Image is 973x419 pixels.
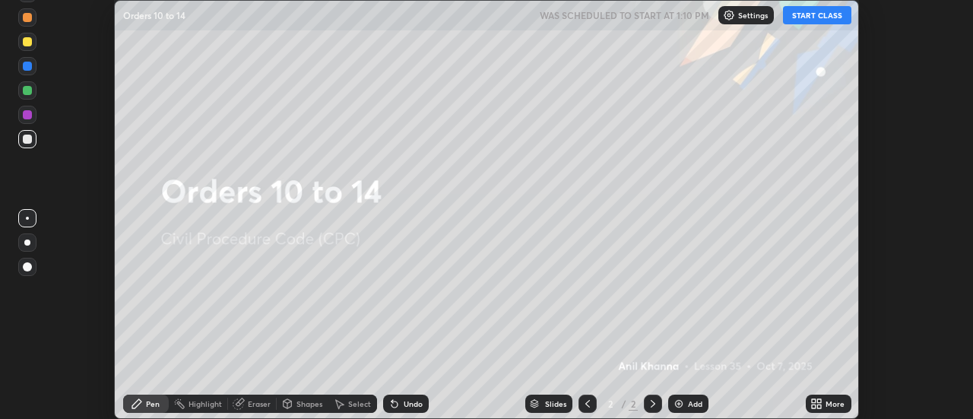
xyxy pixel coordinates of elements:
img: add-slide-button [673,398,685,410]
div: Select [348,400,371,408]
button: START CLASS [783,6,851,24]
p: Orders 10 to 14 [123,9,185,21]
div: 2 [629,397,638,411]
div: Slides [545,400,566,408]
div: More [826,400,845,408]
h5: WAS SCHEDULED TO START AT 1:10 PM [540,8,709,22]
div: Eraser [248,400,271,408]
div: 2 [603,399,618,408]
p: Settings [738,11,768,19]
div: / [621,399,626,408]
div: Pen [146,400,160,408]
div: Undo [404,400,423,408]
div: Highlight [189,400,222,408]
div: Add [688,400,702,408]
img: class-settings-icons [723,9,735,21]
div: Shapes [296,400,322,408]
